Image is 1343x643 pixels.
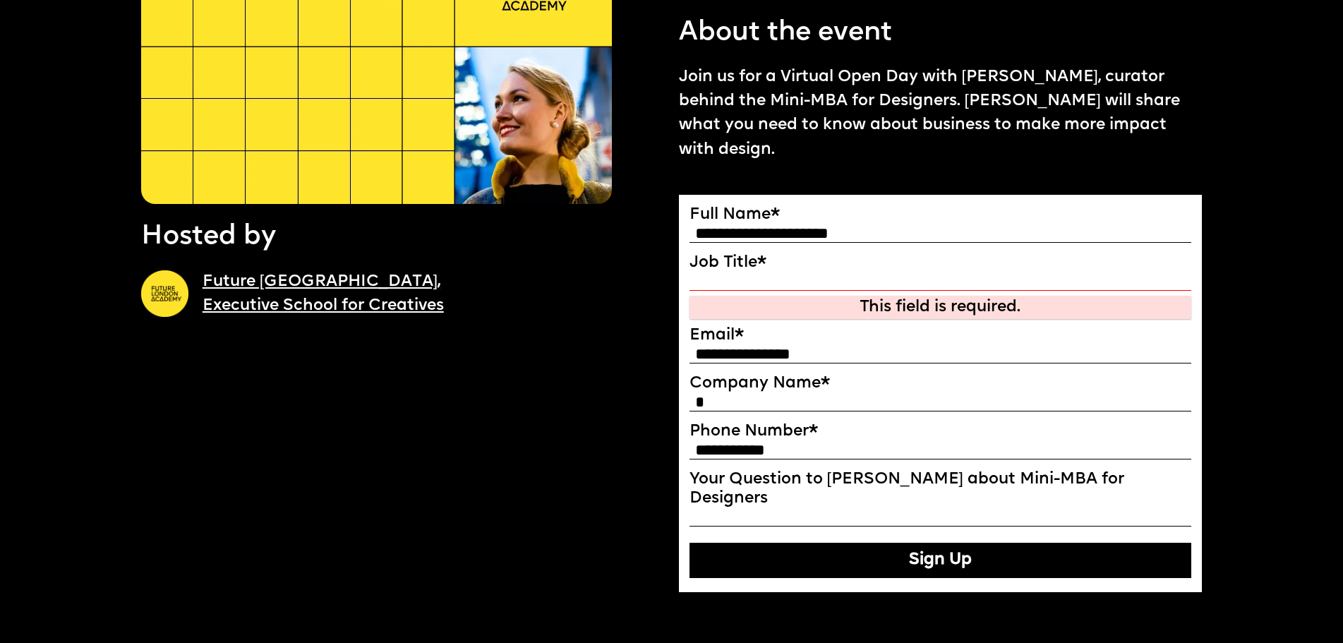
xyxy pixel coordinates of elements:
label: Email [689,326,1192,345]
p: Hosted by [141,218,276,256]
button: Sign Up [689,543,1192,578]
a: Future [GEOGRAPHIC_DATA],Executive School for Creatives [203,274,444,314]
div: This field is required. [694,298,1188,317]
p: About the event [679,14,892,52]
label: Phone Number [689,422,1192,441]
img: A yellow circle with Future London Academy logo [141,270,188,318]
label: Your Question to [PERSON_NAME] about Mini-MBA for Designers [689,470,1192,509]
label: Company Name [689,374,1192,393]
label: Job Title [689,253,1192,272]
p: Join us for a Virtual Open Day with [PERSON_NAME], curator behind the Mini-MBA for Designers. [PE... [679,66,1203,162]
label: Full Name [689,205,1192,224]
